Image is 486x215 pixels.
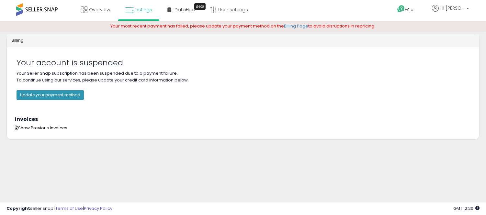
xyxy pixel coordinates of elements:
[175,6,195,13] span: DataHub
[89,6,110,13] span: Overview
[405,7,414,12] span: Help
[135,6,152,13] span: Listings
[194,3,206,10] div: Tooltip anchor
[432,5,469,19] a: Hi [PERSON_NAME]
[84,205,112,211] a: Privacy Policy
[7,34,479,47] div: Billing
[15,116,471,122] h3: Invoices
[55,205,83,211] a: Terms of Use
[15,125,67,131] span: Show Previous Invoices
[111,23,376,29] span: Your most recent payment has failed, please update your payment method on the to avoid disruption...
[17,70,469,107] p: Your Seller Snap subscription has been suspended due to a payment failure. To continue using our ...
[284,23,309,29] a: Billing Page
[17,59,469,67] h2: Your account is suspended
[6,206,112,212] div: seller snap | |
[440,5,465,11] span: Hi [PERSON_NAME]
[397,5,405,13] i: Get Help
[6,205,30,211] strong: Copyright
[453,205,480,211] span: 2025-09-18 12:20 GMT
[17,90,84,100] button: Update your payment method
